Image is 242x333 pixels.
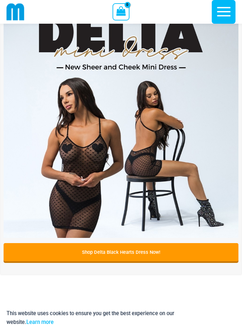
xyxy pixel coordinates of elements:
[113,3,129,20] a: View Shopping Cart, empty
[7,309,203,327] p: This website uses cookies to ensure you get the best experience on our website.
[26,319,54,325] a: Learn more
[7,3,24,21] img: cropped mm emblem
[4,243,238,261] a: Shop Delta Black Hearts Dress Now!
[208,309,235,327] button: Accept
[4,4,238,238] img: Delta Black Hearts Dress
